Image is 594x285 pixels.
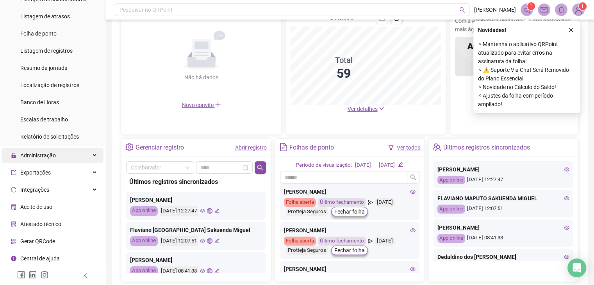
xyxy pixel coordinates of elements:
[437,205,569,214] div: [DATE] 12:07:51
[20,204,52,210] span: Aceite de uso
[160,236,198,246] div: [DATE] 12:07:51
[20,255,60,262] span: Central de ajuda
[478,66,576,83] span: ⚬ ⚠️ Suporte Via Chat Será Removido do Plano Essencial
[523,6,530,13] span: notification
[284,198,316,207] div: Folha aberta
[334,207,365,216] span: Fechar folha
[397,144,420,151] a: Ver todos
[564,167,569,172] span: eye
[130,196,262,204] div: [PERSON_NAME]
[20,116,68,123] span: Escalas de trabalho
[129,177,263,187] div: Últimos registros sincronizados
[11,187,16,192] span: sync
[207,208,212,213] span: global
[437,234,465,243] div: App online
[11,204,16,210] span: audit
[379,161,395,169] div: [DATE]
[368,198,373,207] span: send
[579,2,587,10] sup: Atualize o seu contato no menu Meus Dados
[20,65,68,71] span: Resumo da jornada
[410,228,416,233] span: eye
[437,253,569,261] div: Dedaldino dos [PERSON_NAME]
[564,254,569,260] span: eye
[530,4,532,9] span: 1
[375,237,395,246] div: [DATE]
[20,152,56,159] span: Administração
[375,198,395,207] div: [DATE]
[286,246,328,255] div: Protteja Seguros
[331,207,368,216] button: Fechar folha
[558,6,565,13] span: bell
[130,236,158,246] div: App online
[388,145,394,150] span: filter
[11,170,16,175] span: export
[398,162,403,167] span: edit
[455,16,573,34] p: Com a Assinatura Digital da QR, sua gestão fica mais ágil, segura e sem papelada.
[214,208,219,213] span: edit
[11,221,16,227] span: solution
[130,206,158,216] div: App online
[459,7,465,13] span: search
[200,238,205,243] span: eye
[437,234,569,243] div: [DATE] 08:41:33
[215,102,221,108] span: plus
[214,238,219,243] span: edit
[17,271,25,279] span: facebook
[279,143,287,151] span: file-text
[478,26,506,34] span: Novidades !
[20,221,61,227] span: Atestado técnico
[331,246,368,255] button: Fechar folha
[83,273,88,278] span: left
[478,91,576,109] span: ⚬ Ajustes da folha com período ampliado!
[29,271,37,279] span: linkedin
[20,134,79,140] span: Relatório de solicitações
[284,237,316,246] div: Folha aberta
[20,238,55,244] span: Gerar QRCode
[11,153,16,158] span: lock
[136,141,184,154] div: Gerenciar registro
[289,141,334,154] div: Folhas de ponto
[20,48,73,54] span: Listagem de registros
[200,208,205,213] span: eye
[296,161,352,169] div: Período de visualização:
[318,237,366,246] div: Último fechamento
[235,144,267,151] a: Abrir registro
[284,226,416,235] div: [PERSON_NAME]
[166,73,237,82] div: Não há dados
[130,226,262,234] div: Flaviano [GEOGRAPHIC_DATA] Sakuenda Miguel
[20,13,70,20] span: Listagem de atrasos
[437,165,569,174] div: [PERSON_NAME]
[478,83,576,91] span: ⚬ Novidade no Cálculo do Saldo!
[564,196,569,201] span: eye
[540,6,548,13] span: mail
[20,187,49,193] span: Integrações
[410,266,416,272] span: eye
[130,256,262,264] div: [PERSON_NAME]
[20,169,51,176] span: Exportações
[125,143,134,151] span: setting
[410,189,416,194] span: eye
[437,176,465,185] div: App online
[474,5,516,14] span: [PERSON_NAME]
[160,266,198,276] div: [DATE] 08:41:33
[374,161,376,169] div: -
[348,106,384,112] a: Ver detalhes down
[200,268,205,273] span: eye
[437,194,569,203] div: FLAVIANO MAPUTO SAKUENDA MIGUEL
[11,256,16,261] span: info-circle
[207,238,212,243] span: global
[20,82,79,88] span: Localização de registros
[318,198,366,207] div: Último fechamento
[130,266,158,276] div: App online
[581,4,584,9] span: 1
[348,106,378,112] span: Ver detalhes
[214,268,219,273] span: edit
[527,2,535,10] sup: 1
[182,102,221,108] span: Novo convite
[11,239,16,244] span: qrcode
[478,40,576,66] span: ⚬ Mantenha o aplicativo QRPoint atualizado para evitar erros na assinatura da folha!
[433,143,441,151] span: team
[284,265,416,273] div: [PERSON_NAME]
[20,99,59,105] span: Banco de Horas
[568,27,574,33] span: close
